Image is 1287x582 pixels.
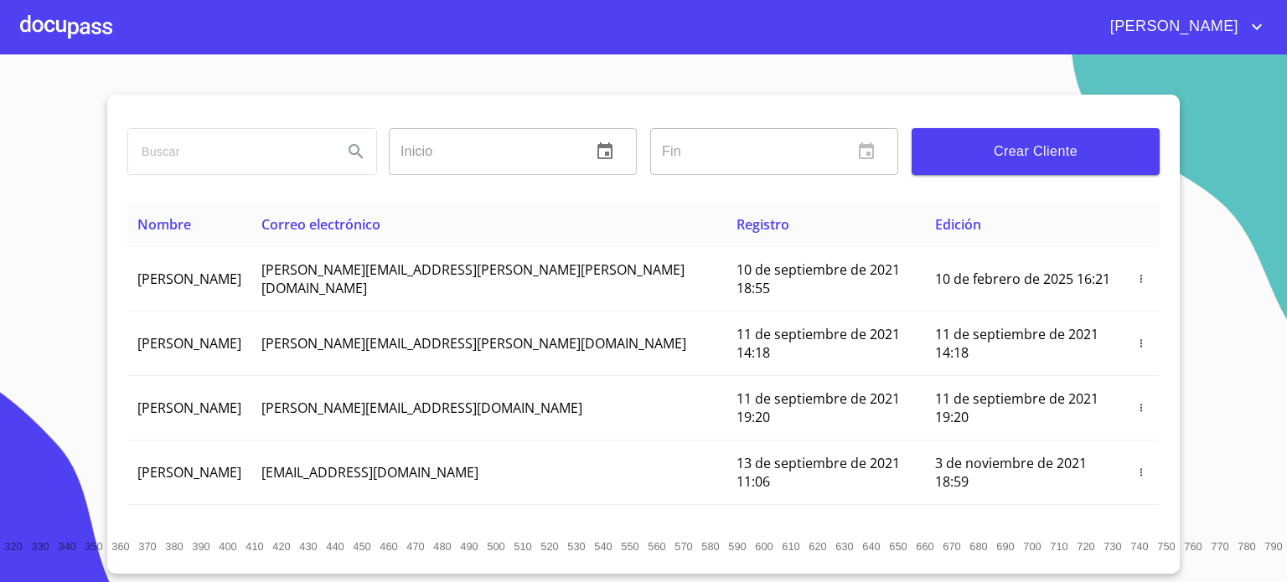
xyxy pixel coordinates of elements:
[137,334,241,353] span: [PERSON_NAME]
[261,463,478,482] span: [EMAIL_ADDRESS][DOMAIN_NAME]
[737,389,900,426] span: 11 de septiembre de 2021 19:20
[188,533,214,560] button: 390
[943,540,960,553] span: 670
[809,540,826,553] span: 620
[751,533,778,560] button: 600
[912,128,1160,175] button: Crear Cliente
[737,215,789,234] span: Registro
[509,533,536,560] button: 510
[128,129,329,174] input: search
[1098,13,1267,40] button: account of current user
[336,131,376,172] button: Search
[261,260,685,297] span: [PERSON_NAME][EMAIL_ADDRESS][PERSON_NAME][PERSON_NAME][DOMAIN_NAME]
[137,463,241,482] span: [PERSON_NAME]
[563,533,590,560] button: 530
[643,533,670,560] button: 560
[935,215,981,234] span: Edición
[701,540,719,553] span: 580
[885,533,912,560] button: 650
[326,540,344,553] span: 440
[737,260,900,297] span: 10 de septiembre de 2021 18:55
[737,454,900,491] span: 13 de septiembre de 2021 11:06
[4,540,22,553] span: 320
[935,325,1098,362] span: 11 de septiembre de 2021 14:18
[938,533,965,560] button: 670
[862,540,880,553] span: 640
[916,540,933,553] span: 660
[487,540,504,553] span: 500
[778,533,804,560] button: 610
[1260,533,1287,560] button: 790
[261,215,380,234] span: Correo electrónico
[935,270,1110,288] span: 10 de febrero de 2025 16:21
[889,540,907,553] span: 650
[1050,540,1067,553] span: 710
[1126,533,1153,560] button: 740
[621,540,638,553] span: 550
[724,533,751,560] button: 590
[31,540,49,553] span: 330
[1023,540,1041,553] span: 700
[406,540,424,553] span: 470
[165,540,183,553] span: 380
[456,533,483,560] button: 490
[137,270,241,288] span: [PERSON_NAME]
[1157,540,1175,553] span: 750
[675,540,692,553] span: 570
[261,399,582,417] span: [PERSON_NAME][EMAIL_ADDRESS][DOMAIN_NAME]
[969,540,987,553] span: 680
[58,540,75,553] span: 340
[272,540,290,553] span: 420
[992,533,1019,560] button: 690
[214,533,241,560] button: 400
[107,533,134,560] button: 360
[737,518,900,555] span: 14 de septiembre de 2021 12:26
[935,454,1087,491] span: 3 de noviembre de 2021 18:59
[460,540,478,553] span: 490
[935,389,1098,426] span: 11 de septiembre de 2021 19:20
[375,533,402,560] button: 460
[648,540,665,553] span: 560
[219,540,236,553] span: 400
[1207,533,1233,560] button: 770
[755,540,773,553] span: 600
[1238,540,1255,553] span: 780
[540,540,558,553] span: 520
[670,533,697,560] button: 570
[268,533,295,560] button: 420
[246,540,263,553] span: 410
[1046,533,1072,560] button: 710
[514,540,531,553] span: 510
[925,140,1146,163] span: Crear Cliente
[192,540,209,553] span: 390
[161,533,188,560] button: 380
[353,540,370,553] span: 450
[996,540,1014,553] span: 690
[1077,540,1094,553] span: 720
[483,533,509,560] button: 500
[617,533,643,560] button: 550
[322,533,349,560] button: 440
[782,540,799,553] span: 610
[137,215,191,234] span: Nombre
[402,533,429,560] button: 470
[138,540,156,553] span: 370
[85,540,102,553] span: 350
[1099,533,1126,560] button: 730
[1072,533,1099,560] button: 720
[1264,540,1282,553] span: 790
[1104,540,1121,553] span: 730
[429,533,456,560] button: 480
[349,533,375,560] button: 450
[536,533,563,560] button: 520
[728,540,746,553] span: 590
[1019,533,1046,560] button: 700
[912,533,938,560] button: 660
[1130,540,1148,553] span: 740
[261,334,686,353] span: [PERSON_NAME][EMAIL_ADDRESS][PERSON_NAME][DOMAIN_NAME]
[858,533,885,560] button: 640
[804,533,831,560] button: 620
[1184,540,1202,553] span: 760
[137,399,241,417] span: [PERSON_NAME]
[1233,533,1260,560] button: 780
